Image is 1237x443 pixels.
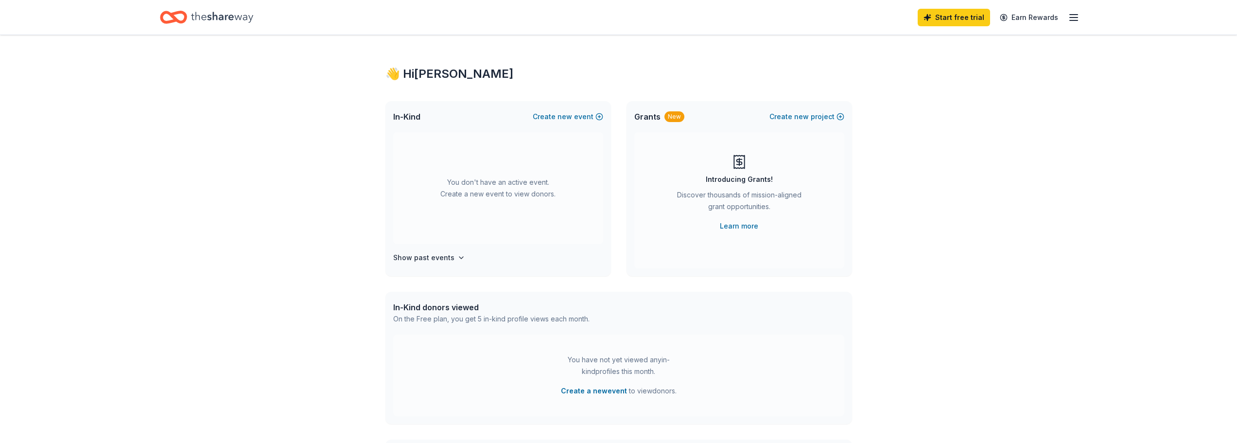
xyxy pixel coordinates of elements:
[634,111,661,123] span: Grants
[393,111,420,123] span: In-Kind
[558,111,572,123] span: new
[673,189,805,216] div: Discover thousands of mission-aligned grant opportunities.
[393,301,590,313] div: In-Kind donors viewed
[393,252,465,264] button: Show past events
[393,313,590,325] div: On the Free plan, you get 5 in-kind profile views each month.
[558,354,679,377] div: You have not yet viewed any in-kind profiles this month.
[385,66,852,82] div: 👋 Hi [PERSON_NAME]
[918,9,990,26] a: Start free trial
[720,220,758,232] a: Learn more
[393,132,603,244] div: You don't have an active event. Create a new event to view donors.
[794,111,809,123] span: new
[533,111,603,123] button: Createnewevent
[706,174,773,185] div: Introducing Grants!
[561,385,677,397] span: to view donors .
[769,111,844,123] button: Createnewproject
[994,9,1064,26] a: Earn Rewards
[664,111,684,122] div: New
[393,252,454,264] h4: Show past events
[160,6,253,29] a: Home
[561,385,627,397] button: Create a newevent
